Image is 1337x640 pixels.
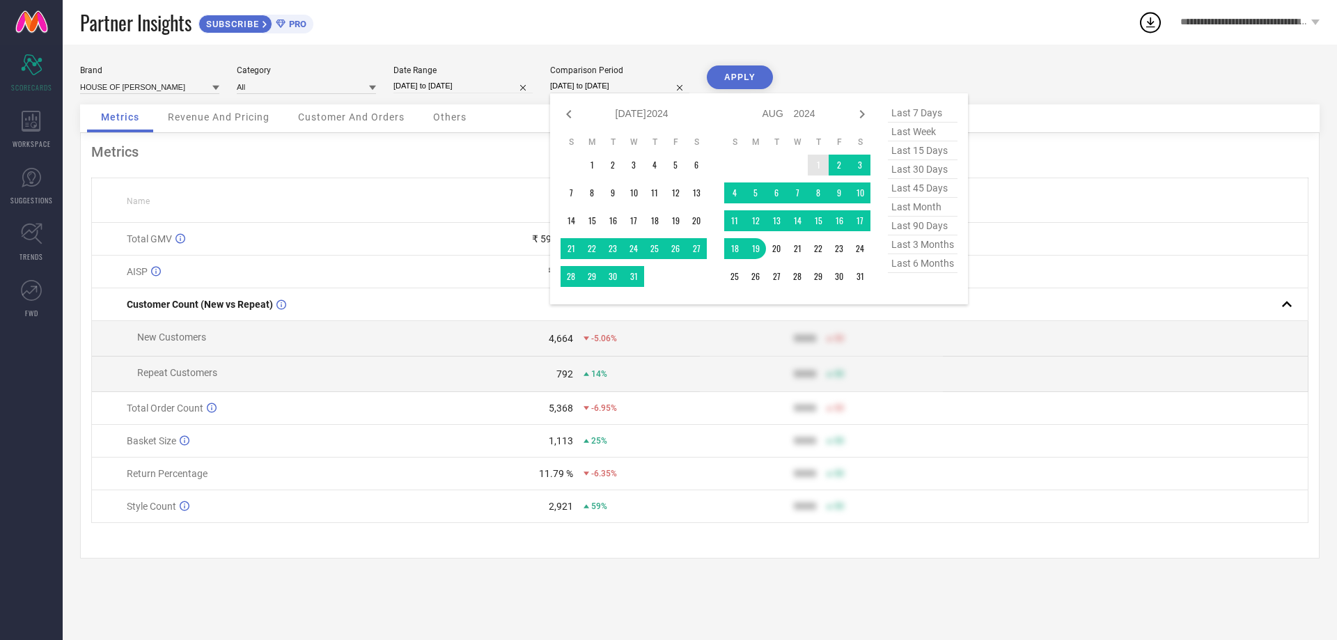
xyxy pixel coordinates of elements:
[808,155,829,175] td: Thu Aug 01 2024
[808,266,829,287] td: Thu Aug 29 2024
[787,182,808,203] td: Wed Aug 07 2024
[888,254,957,273] span: last 6 months
[127,435,176,446] span: Basket Size
[850,182,870,203] td: Sat Aug 10 2024
[665,182,686,203] td: Fri Jul 12 2024
[745,136,766,148] th: Monday
[787,266,808,287] td: Wed Aug 28 2024
[665,210,686,231] td: Fri Jul 19 2024
[591,403,617,413] span: -6.95%
[665,238,686,259] td: Fri Jul 26 2024
[766,238,787,259] td: Tue Aug 20 2024
[829,238,850,259] td: Fri Aug 23 2024
[724,210,745,231] td: Sun Aug 11 2024
[686,238,707,259] td: Sat Jul 27 2024
[850,266,870,287] td: Sat Aug 31 2024
[581,155,602,175] td: Mon Jul 01 2024
[745,210,766,231] td: Mon Aug 12 2024
[644,155,665,175] td: Thu Jul 04 2024
[602,155,623,175] td: Tue Jul 02 2024
[834,403,844,413] span: 50
[766,266,787,287] td: Tue Aug 27 2024
[724,136,745,148] th: Sunday
[127,501,176,512] span: Style Count
[787,210,808,231] td: Wed Aug 14 2024
[237,65,376,75] div: Category
[127,403,203,414] span: Total Order Count
[80,65,219,75] div: Brand
[561,210,581,231] td: Sun Jul 14 2024
[665,136,686,148] th: Friday
[550,65,689,75] div: Comparison Period
[794,501,816,512] div: 9999
[888,217,957,235] span: last 90 days
[549,403,573,414] div: 5,368
[686,210,707,231] td: Sat Jul 20 2024
[127,299,273,310] span: Customer Count (New vs Repeat)
[665,155,686,175] td: Fri Jul 05 2024
[137,367,217,378] span: Repeat Customers
[787,136,808,148] th: Wednesday
[581,136,602,148] th: Monday
[623,210,644,231] td: Wed Jul 17 2024
[550,79,689,93] input: Select comparison period
[549,435,573,446] div: 1,113
[888,141,957,160] span: last 15 days
[199,19,263,29] span: SUBSCRIBE
[581,182,602,203] td: Mon Jul 08 2024
[137,331,206,343] span: New Customers
[433,111,467,123] span: Others
[794,403,816,414] div: 9999
[808,238,829,259] td: Thu Aug 22 2024
[581,266,602,287] td: Mon Jul 29 2024
[644,238,665,259] td: Thu Jul 25 2024
[787,238,808,259] td: Wed Aug 21 2024
[888,104,957,123] span: last 7 days
[808,210,829,231] td: Thu Aug 15 2024
[591,469,617,478] span: -6.35%
[745,238,766,259] td: Mon Aug 19 2024
[888,123,957,141] span: last week
[1138,10,1163,35] div: Open download list
[10,195,53,205] span: SUGGESTIONS
[80,8,191,37] span: Partner Insights
[808,182,829,203] td: Thu Aug 08 2024
[888,198,957,217] span: last month
[888,235,957,254] span: last 3 months
[686,136,707,148] th: Saturday
[591,501,607,511] span: 59%
[854,106,870,123] div: Next month
[829,155,850,175] td: Fri Aug 02 2024
[539,468,573,479] div: 11.79 %
[766,210,787,231] td: Tue Aug 13 2024
[91,143,1308,160] div: Metrics
[829,266,850,287] td: Fri Aug 30 2024
[623,155,644,175] td: Wed Jul 03 2024
[686,155,707,175] td: Sat Jul 06 2024
[11,82,52,93] span: SCORECARDS
[127,468,208,479] span: Return Percentage
[766,182,787,203] td: Tue Aug 06 2024
[591,436,607,446] span: 25%
[834,334,844,343] span: 50
[602,182,623,203] td: Tue Jul 09 2024
[532,233,573,244] div: ₹ 59.75 L
[724,182,745,203] td: Sun Aug 04 2024
[724,266,745,287] td: Sun Aug 25 2024
[834,501,844,511] span: 50
[623,182,644,203] td: Wed Jul 10 2024
[623,136,644,148] th: Wednesday
[25,308,38,318] span: FWD
[561,106,577,123] div: Previous month
[794,368,816,380] div: 9999
[794,435,816,446] div: 9999
[561,182,581,203] td: Sun Jul 07 2024
[808,136,829,148] th: Thursday
[888,160,957,179] span: last 30 days
[591,369,607,379] span: 14%
[591,334,617,343] span: -5.06%
[623,266,644,287] td: Wed Jul 31 2024
[623,238,644,259] td: Wed Jul 24 2024
[644,210,665,231] td: Thu Jul 18 2024
[644,136,665,148] th: Thursday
